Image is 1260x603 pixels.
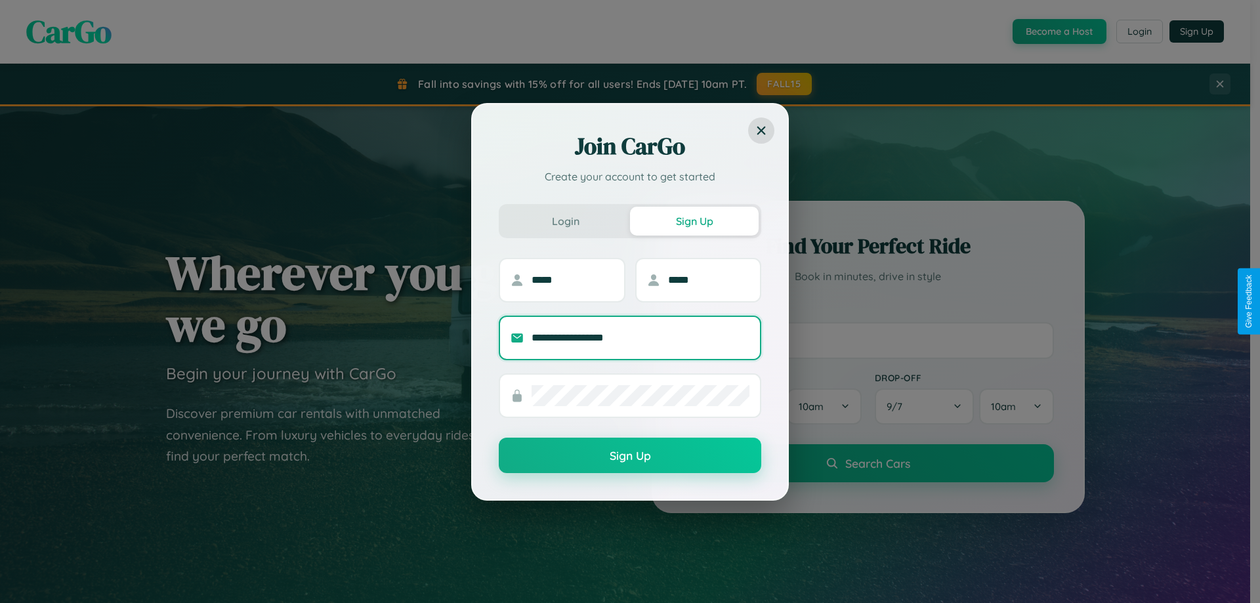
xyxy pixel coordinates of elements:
div: Give Feedback [1244,275,1253,328]
p: Create your account to get started [499,169,761,184]
button: Login [501,207,630,236]
h2: Join CarGo [499,131,761,162]
button: Sign Up [499,438,761,473]
button: Sign Up [630,207,759,236]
